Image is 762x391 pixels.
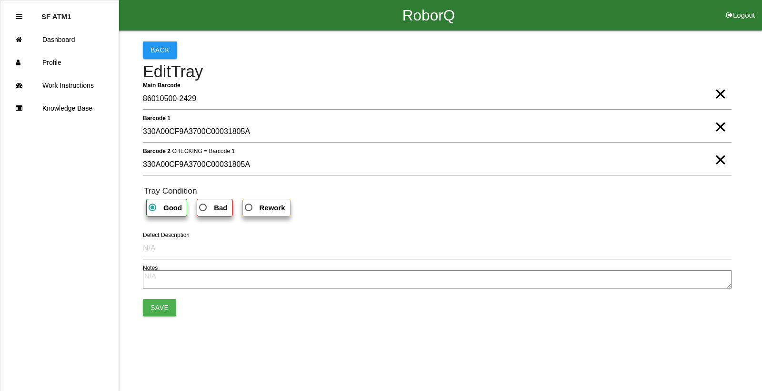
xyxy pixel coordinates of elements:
span: CHECKING = Barcode 1 [172,148,235,154]
label: Notes [143,264,158,272]
label: Defect Description [143,231,190,239]
span: Clear Input [714,141,727,160]
input: Required [143,88,732,110]
button: Save [143,299,176,316]
b: Good [163,204,182,212]
div: Close [16,5,22,28]
b: Main Barcode [143,82,180,89]
a: Work Instructions [0,74,119,97]
a: Dashboard [0,28,119,51]
a: Profile [0,51,119,74]
h4: Edit Tray [143,63,732,81]
a: Knowledge Base [0,97,119,120]
b: Rework [260,204,285,212]
h6: Tray Condition [144,186,732,195]
button: Back [143,41,177,59]
input: N/A [143,237,732,259]
p: SF ATM1 [41,5,71,21]
span: Clear Input [714,75,727,94]
b: Bad [214,204,227,212]
b: Barcode 1 [143,115,170,122]
b: Barcode 2 [143,148,170,154]
span: Clear Input [714,108,727,127]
